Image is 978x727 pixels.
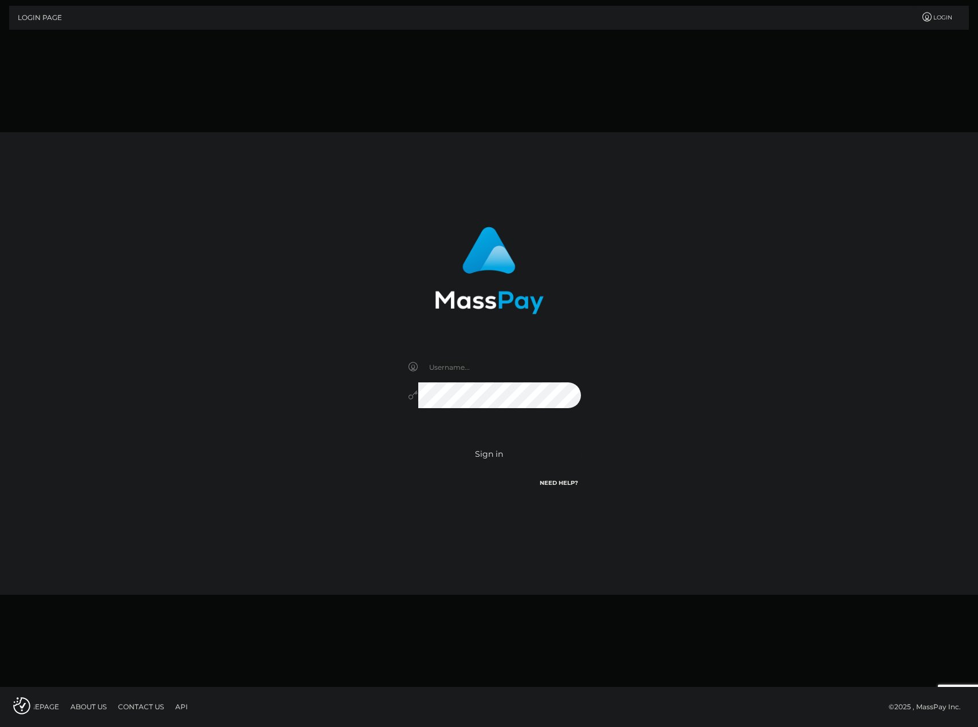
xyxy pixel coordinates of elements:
[113,698,168,716] a: Contact Us
[889,701,969,713] div: © 2025 , MassPay Inc.
[18,6,62,30] a: Login Page
[66,698,111,716] a: About Us
[435,227,544,314] img: MassPay Login
[400,440,578,468] button: Sign in
[418,354,581,380] input: Username...
[540,479,578,487] a: Need Help?
[13,697,30,714] img: Revisit consent button
[915,6,959,30] a: Login
[13,698,64,716] a: Homepage
[13,697,30,714] button: Consent Preferences
[171,698,193,716] a: API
